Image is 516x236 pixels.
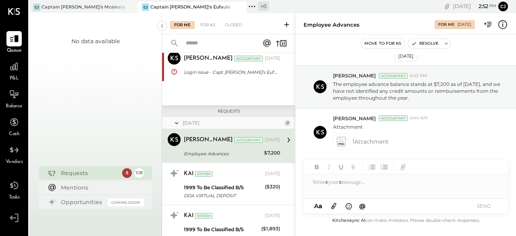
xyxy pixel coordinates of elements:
[0,142,28,166] a: Vendors
[122,168,132,178] div: 5
[333,115,376,122] span: [PERSON_NAME]
[184,170,193,178] div: KAI
[195,171,212,177] div: System
[498,2,508,11] button: CJ
[410,73,427,79] span: 4:43 AM
[234,137,263,143] div: Accountant
[184,54,233,63] div: [PERSON_NAME]
[265,171,280,177] div: [DATE]
[408,39,442,48] button: Resolve
[184,212,193,220] div: KAI
[352,134,389,150] span: 1 Attachment
[395,51,417,61] div: [DATE]
[359,202,366,210] span: @
[134,168,144,178] div: 108
[9,131,19,138] span: Cash
[410,115,428,121] span: 4:44 AM
[333,72,376,79] span: [PERSON_NAME]
[7,47,22,54] span: Queue
[9,194,20,201] span: Tasks
[184,68,278,76] div: Login Issue - Capt. [PERSON_NAME]'s Eufaula- Webstaurant Store
[258,2,269,11] div: + 0
[61,198,104,206] div: Opportunities
[142,4,149,11] div: CJ
[150,4,230,10] div: Captain [PERSON_NAME]'s Eufaula
[221,21,246,29] div: Closed
[284,120,291,126] div: 21
[265,137,280,143] div: [DATE]
[183,119,282,126] div: [DATE]
[453,2,496,10] div: [DATE]
[234,56,263,61] div: Accountant
[312,202,325,211] button: Aa
[170,21,195,29] div: For Me
[184,184,262,192] div: 1999 To Be Classified B/S
[0,115,28,138] a: Cash
[333,123,363,130] p: Attachment
[336,162,346,172] button: Underline
[324,162,334,172] button: Italic
[6,159,23,166] span: Vendors
[348,162,358,172] button: Strikethrough
[379,73,408,79] div: Accountant
[264,149,280,157] div: $7,200
[166,109,291,114] div: Requests
[265,183,280,191] div: ($320)
[10,75,19,82] span: P&L
[468,200,500,211] button: SEND
[472,2,488,10] span: 2 : 52
[61,169,118,177] div: Requests
[458,22,471,27] div: [DATE]
[195,213,212,219] div: System
[312,162,322,172] button: Bold
[0,31,28,54] a: Queue
[42,4,126,10] div: Captain [PERSON_NAME]'s Mcalestar
[0,59,28,82] a: P&L
[196,21,219,29] div: For KS
[367,162,377,172] button: Unordered List
[108,198,144,206] div: Coming Soon
[265,55,280,62] div: [DATE]
[6,103,23,110] span: Balance
[184,226,259,234] div: 1999 To Be Classified B/S
[184,150,262,158] div: Employee Advances
[0,178,28,201] a: Tasks
[379,162,389,172] button: Ordered List
[438,22,455,27] div: For Me
[379,115,408,121] div: Accountant
[318,202,322,210] span: a
[443,2,451,10] div: copy link
[398,162,408,172] button: Add URL
[33,4,40,11] div: CJ
[261,225,280,233] div: ($1,893)
[361,39,405,48] button: Move to for ks
[184,136,233,144] div: [PERSON_NAME]
[489,3,496,9] span: pm
[61,184,140,192] div: Mentions
[333,81,501,101] p: The employee advance balance stands at $7,200 as of [DATE], and we have not identified any credit...
[357,201,368,211] button: @
[304,21,360,29] div: Employee Advances
[265,213,280,219] div: [DATE]
[0,87,28,110] a: Balance
[71,37,120,45] div: No data available
[184,192,262,200] div: DDA VIRTUAL DEPOSIT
